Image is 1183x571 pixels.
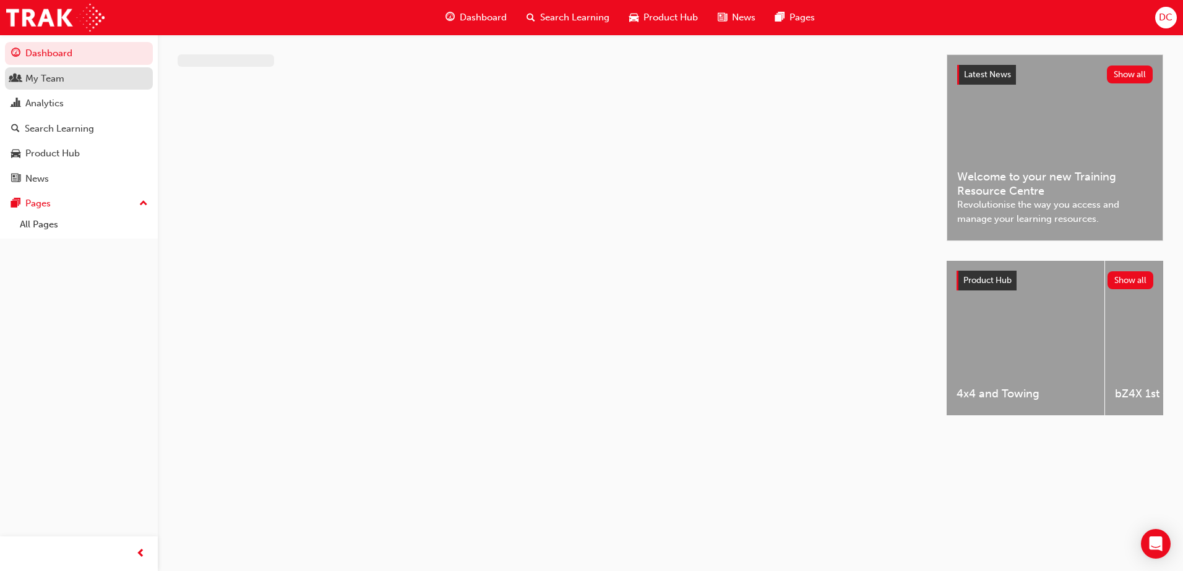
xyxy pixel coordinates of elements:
[5,117,153,140] a: Search Learning
[445,10,455,25] span: guage-icon
[5,42,153,65] a: Dashboard
[1108,271,1154,289] button: Show all
[25,146,80,161] div: Product Hub
[1141,529,1171,559] div: Open Intercom Messenger
[25,96,64,111] div: Analytics
[25,72,64,86] div: My Team
[732,11,755,25] span: News
[964,69,1011,80] span: Latest News
[11,98,20,109] span: chart-icon
[619,5,708,30] a: car-iconProduct Hub
[11,148,20,159] span: car-icon
[5,40,153,192] button: DashboardMy TeamAnalyticsSearch LearningProduct HubNews
[789,11,815,25] span: Pages
[957,387,1095,401] span: 4x4 and Towing
[5,192,153,215] button: Pages
[11,124,20,135] span: search-icon
[5,142,153,165] a: Product Hub
[540,11,609,25] span: Search Learning
[629,10,639,25] span: car-icon
[11,74,20,85] span: people-icon
[139,196,148,212] span: up-icon
[15,215,153,234] a: All Pages
[957,170,1153,198] span: Welcome to your new Training Resource Centre
[957,271,1153,290] a: Product HubShow all
[436,5,517,30] a: guage-iconDashboard
[1107,66,1153,83] button: Show all
[136,546,145,562] span: prev-icon
[775,10,785,25] span: pages-icon
[6,4,105,32] img: Trak
[947,261,1104,415] a: 4x4 and Towing
[11,48,20,59] span: guage-icon
[957,65,1153,85] a: Latest NewsShow all
[25,172,49,186] div: News
[765,5,825,30] a: pages-iconPages
[643,11,698,25] span: Product Hub
[11,198,20,209] span: pages-icon
[25,197,51,211] div: Pages
[963,275,1012,285] span: Product Hub
[25,122,94,136] div: Search Learning
[957,198,1153,226] span: Revolutionise the way you access and manage your learning resources.
[11,174,20,185] span: news-icon
[5,167,153,190] a: News
[5,92,153,115] a: Analytics
[947,54,1163,241] a: Latest NewsShow allWelcome to your new Training Resource CentreRevolutionise the way you access a...
[1159,11,1172,25] span: DC
[527,10,535,25] span: search-icon
[460,11,507,25] span: Dashboard
[517,5,619,30] a: search-iconSearch Learning
[5,67,153,90] a: My Team
[708,5,765,30] a: news-iconNews
[1155,7,1177,28] button: DC
[718,10,727,25] span: news-icon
